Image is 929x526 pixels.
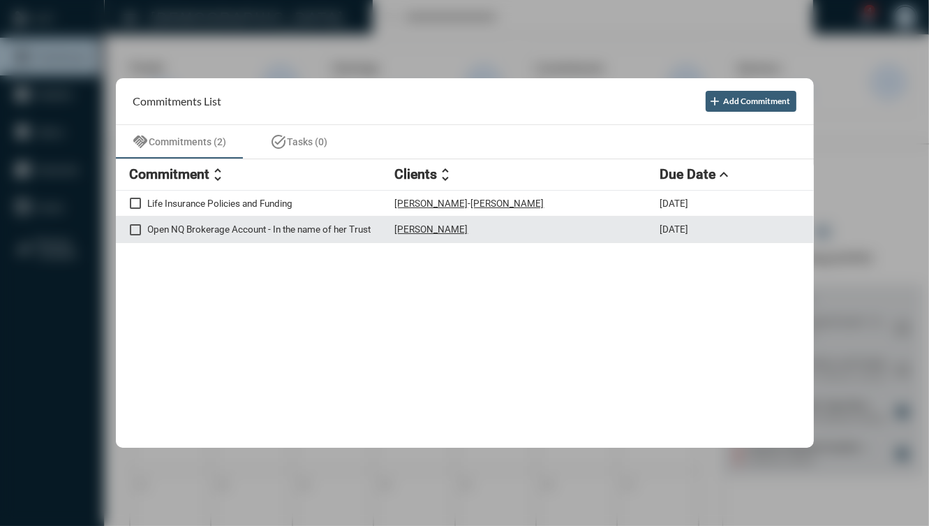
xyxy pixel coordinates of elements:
p: Life Insurance Policies and Funding [148,198,395,209]
p: [PERSON_NAME] [395,224,468,235]
span: Tasks (0) [288,136,328,147]
p: [DATE] [660,224,689,235]
h2: Due Date [660,166,716,182]
mat-icon: unfold_more [438,166,454,183]
mat-icon: expand_less [716,166,733,183]
p: - [468,198,471,209]
p: [PERSON_NAME] [395,198,468,209]
p: [DATE] [660,198,689,209]
mat-icon: handshake [133,133,149,150]
p: [PERSON_NAME] [471,198,544,209]
button: Add Commitment [706,91,796,112]
mat-icon: unfold_more [210,166,227,183]
h2: Clients [395,166,438,182]
h2: Commitment [130,166,210,182]
span: Commitments (2) [149,136,227,147]
h2: Commitments List [133,94,222,108]
mat-icon: task_alt [271,133,288,150]
p: Open NQ Brokerage Account - In the name of her Trust [148,224,395,235]
mat-icon: add [708,94,722,108]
